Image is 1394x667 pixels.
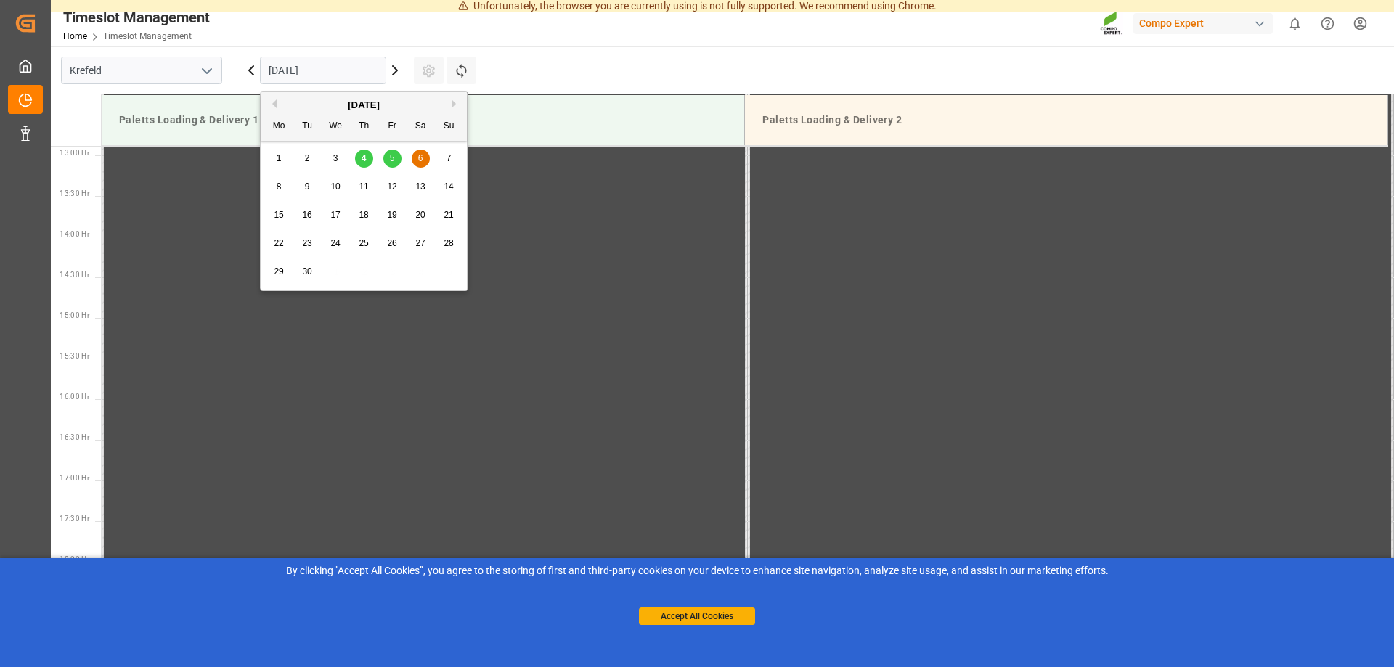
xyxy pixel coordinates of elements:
[268,99,277,108] button: Previous Month
[359,210,368,220] span: 18
[60,352,89,360] span: 15:30 Hr
[327,206,345,224] div: Choose Wednesday, September 17th, 2025
[277,181,282,192] span: 8
[302,266,311,277] span: 30
[60,474,89,482] span: 17:00 Hr
[1279,7,1311,40] button: show 0 new notifications
[270,234,288,253] div: Choose Monday, September 22nd, 2025
[418,153,423,163] span: 6
[447,153,452,163] span: 7
[270,263,288,281] div: Choose Monday, September 29th, 2025
[305,153,310,163] span: 2
[412,118,430,136] div: Sa
[298,118,317,136] div: Tu
[270,150,288,168] div: Choose Monday, September 1st, 2025
[274,210,283,220] span: 15
[330,210,340,220] span: 17
[63,31,87,41] a: Home
[1100,11,1123,36] img: Screenshot%202023-09-29%20at%2010.02.21.png_1712312052.png
[359,181,368,192] span: 11
[260,57,386,84] input: DD.MM.YYYY
[63,7,210,28] div: Timeslot Management
[383,150,402,168] div: Choose Friday, September 5th, 2025
[274,266,283,277] span: 29
[327,178,345,196] div: Choose Wednesday, September 10th, 2025
[444,210,453,220] span: 21
[60,555,89,563] span: 18:00 Hr
[61,57,222,84] input: Type to search/select
[390,153,395,163] span: 5
[415,210,425,220] span: 20
[270,118,288,136] div: Mo
[113,107,733,134] div: Paletts Loading & Delivery 1
[444,238,453,248] span: 28
[60,393,89,401] span: 16:00 Hr
[277,153,282,163] span: 1
[1311,7,1344,40] button: Help Center
[383,118,402,136] div: Fr
[302,238,311,248] span: 23
[305,181,310,192] span: 9
[415,238,425,248] span: 27
[412,206,430,224] div: Choose Saturday, September 20th, 2025
[298,234,317,253] div: Choose Tuesday, September 23rd, 2025
[383,206,402,224] div: Choose Friday, September 19th, 2025
[412,234,430,253] div: Choose Saturday, September 27th, 2025
[298,178,317,196] div: Choose Tuesday, September 9th, 2025
[60,189,89,197] span: 13:30 Hr
[60,433,89,441] span: 16:30 Hr
[387,210,396,220] span: 19
[270,178,288,196] div: Choose Monday, September 8th, 2025
[387,238,396,248] span: 26
[440,234,458,253] div: Choose Sunday, September 28th, 2025
[639,607,755,625] button: Accept All Cookies
[355,234,373,253] div: Choose Thursday, September 25th, 2025
[327,118,345,136] div: We
[270,206,288,224] div: Choose Monday, September 15th, 2025
[327,234,345,253] div: Choose Wednesday, September 24th, 2025
[60,149,89,157] span: 13:00 Hr
[60,271,89,279] span: 14:30 Hr
[333,153,338,163] span: 3
[60,311,89,319] span: 15:00 Hr
[1133,13,1273,34] div: Compo Expert
[261,98,467,112] div: [DATE]
[1133,9,1279,37] button: Compo Expert
[440,150,458,168] div: Choose Sunday, September 7th, 2025
[60,515,89,523] span: 17:30 Hr
[195,60,217,82] button: open menu
[355,206,373,224] div: Choose Thursday, September 18th, 2025
[757,107,1376,134] div: Paletts Loading & Delivery 2
[440,206,458,224] div: Choose Sunday, September 21st, 2025
[412,178,430,196] div: Choose Saturday, September 13th, 2025
[387,181,396,192] span: 12
[298,263,317,281] div: Choose Tuesday, September 30th, 2025
[362,153,367,163] span: 4
[359,238,368,248] span: 25
[412,150,430,168] div: Choose Saturday, September 6th, 2025
[302,210,311,220] span: 16
[298,150,317,168] div: Choose Tuesday, September 2nd, 2025
[327,150,345,168] div: Choose Wednesday, September 3rd, 2025
[444,181,453,192] span: 14
[440,178,458,196] div: Choose Sunday, September 14th, 2025
[355,150,373,168] div: Choose Thursday, September 4th, 2025
[452,99,460,108] button: Next Month
[330,238,340,248] span: 24
[355,118,373,136] div: Th
[383,234,402,253] div: Choose Friday, September 26th, 2025
[330,181,340,192] span: 10
[10,563,1384,578] div: By clicking "Accept All Cookies”, you agree to the storing of first and third-party cookies on yo...
[265,144,463,286] div: month 2025-09
[440,118,458,136] div: Su
[415,181,425,192] span: 13
[274,238,283,248] span: 22
[383,178,402,196] div: Choose Friday, September 12th, 2025
[60,230,89,238] span: 14:00 Hr
[298,206,317,224] div: Choose Tuesday, September 16th, 2025
[355,178,373,196] div: Choose Thursday, September 11th, 2025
